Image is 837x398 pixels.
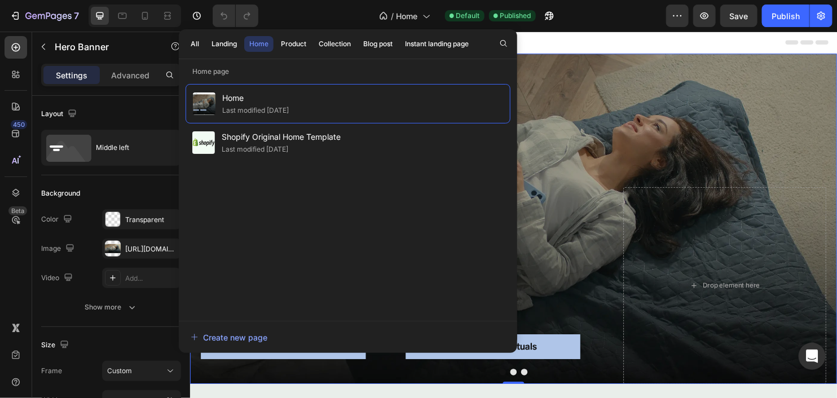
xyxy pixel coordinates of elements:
[405,39,469,49] div: Instant landing page
[107,366,132,376] span: Custom
[41,188,80,198] div: Background
[14,29,59,39] div: Hero Banner
[41,241,77,257] div: Image
[346,353,353,360] button: Dot
[772,10,800,22] div: Publish
[536,261,596,270] div: Drop element here
[56,69,87,81] p: Settings
[102,361,181,381] button: Custom
[41,107,79,122] div: Layout
[500,11,531,21] span: Published
[96,135,165,161] div: Middle left
[324,353,331,360] button: Dot
[41,366,62,376] label: Frame
[222,144,288,155] div: Last modified [DATE]
[125,244,178,254] div: [URL][DOMAIN_NAME]
[400,36,474,52] button: Instant landing page
[11,120,27,129] div: 450
[762,5,809,27] button: Publish
[271,324,363,335] strong: Explore Sleep Rituals
[111,69,149,81] p: Advanced
[190,326,506,348] button: Create new page
[244,36,274,52] button: Home
[41,212,74,227] div: Color
[191,331,267,343] div: Create new page
[41,297,181,317] button: Show more
[213,5,258,27] div: Undo/Redo
[125,215,178,225] div: Transparent
[186,36,204,52] button: All
[730,11,748,21] span: Save
[222,91,289,105] span: Home
[212,39,237,49] div: Landing
[456,11,480,21] span: Default
[191,39,199,49] div: All
[5,5,84,27] button: 7
[314,36,356,52] button: Collection
[222,105,289,116] div: Last modified [DATE]
[12,163,326,216] strong: Peaceful Sleep. Grounded Days. Empowered You.
[41,338,71,353] div: Size
[8,206,27,215] div: Beta
[222,130,341,144] span: Shopify Original Home Template
[397,10,418,22] span: Home
[12,225,349,290] p: Menopause brings changes—physically, emotionally, spiritually. At Grounded Synergy, we support yo...
[335,353,342,360] button: Dot
[720,5,757,27] button: Save
[281,39,306,49] div: Product
[391,10,394,22] span: /
[276,36,311,52] button: Product
[363,39,393,49] div: Blog post
[85,302,138,313] div: Show more
[41,271,75,286] div: Video
[55,40,151,54] p: Hero Banner
[179,66,517,77] p: Home page
[206,36,242,52] button: Landing
[319,39,351,49] div: Collection
[58,324,138,335] strong: Start Your Journey
[249,39,268,49] div: Home
[125,273,178,284] div: Add...
[358,36,398,52] button: Blog post
[799,343,826,370] div: Open Intercom Messenger
[74,9,79,23] p: 7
